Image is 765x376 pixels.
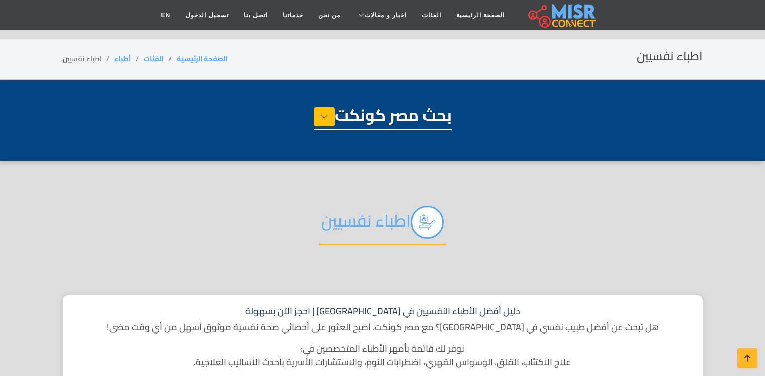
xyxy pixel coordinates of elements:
a: من نحن [311,6,348,25]
a: EN [154,6,179,25]
a: الصفحة الرئيسية [177,52,227,65]
img: main.misr_connect [528,3,596,28]
li: اطباء نفسيين [63,54,114,64]
a: اخبار و مقالات [348,6,414,25]
a: اتصل بنا [236,6,275,25]
p: نوفر لك قائمة بأمهر الأطباء المتخصصين في: علاج الاكتئاب، القلق، الوسواس القهري، اضطرابات النوم، و... [73,342,693,369]
p: هل تبحث عن أفضل طبيب نفسي في [GEOGRAPHIC_DATA]؟ مع مصر كونكت، أصبح العثور على أخصائي صحة نفسية مو... [73,320,693,334]
a: خدماتنا [275,6,311,25]
span: اخبار و مقالات [365,11,407,20]
img: wzNEwxv3aCzPUCYeW7v7.png [411,206,444,239]
a: الفئات [414,6,449,25]
h2: اطباء نفسيين [637,49,703,64]
h2: اطباء نفسيين [319,206,446,245]
h1: دليل أفضل الأطباء النفسيين في [GEOGRAPHIC_DATA] | احجز الآن بسهولة [73,306,693,317]
h1: بحث مصر كونكت [314,105,452,130]
a: الفئات [144,52,163,65]
a: الصفحة الرئيسية [449,6,513,25]
a: أطباء [114,52,131,65]
a: تسجيل الدخول [178,6,236,25]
